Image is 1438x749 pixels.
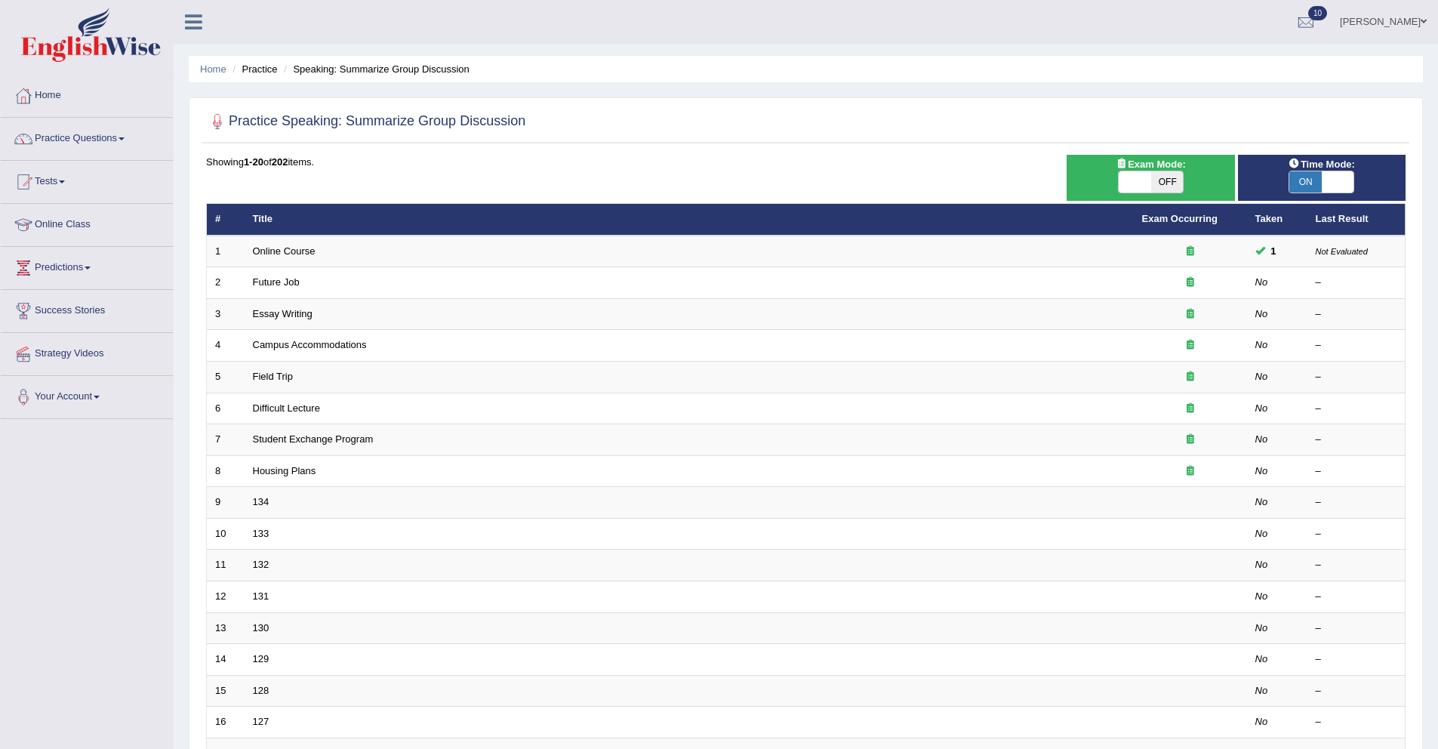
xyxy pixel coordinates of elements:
span: 10 [1308,6,1327,20]
em: No [1255,402,1268,414]
a: Strategy Videos [1,333,173,371]
div: – [1316,558,1397,572]
td: 6 [207,393,245,424]
a: Field Trip [253,371,293,382]
a: 134 [253,496,269,507]
a: 127 [253,716,269,727]
div: Exam occurring question [1142,276,1239,290]
div: Exam occurring question [1142,245,1239,259]
div: Exam occurring question [1142,370,1239,384]
a: 131 [253,590,269,602]
div: Exam occurring question [1142,402,1239,416]
a: 133 [253,528,269,539]
div: Exam occurring question [1142,433,1239,447]
a: Practice Questions [1,118,173,156]
a: Housing Plans [253,465,316,476]
th: Title [245,204,1134,236]
a: Success Stories [1,290,173,328]
li: Speaking: Summarize Group Discussion [280,62,470,76]
a: Student Exchange Program [253,433,374,445]
td: 3 [207,298,245,330]
td: 1 [207,236,245,267]
small: Not Evaluated [1316,247,1368,256]
a: Essay Writing [253,308,313,319]
div: Show exams occurring in exams [1067,155,1234,201]
td: 10 [207,518,245,550]
em: No [1255,622,1268,633]
a: Future Job [253,276,300,288]
em: No [1255,716,1268,727]
th: Taken [1247,204,1307,236]
td: 13 [207,612,245,644]
div: – [1316,370,1397,384]
div: Exam occurring question [1142,307,1239,322]
em: No [1255,559,1268,570]
div: Exam occurring question [1142,338,1239,353]
td: 7 [207,424,245,456]
a: 130 [253,622,269,633]
a: Campus Accommodations [253,339,367,350]
a: Online Course [253,245,316,257]
em: No [1255,465,1268,476]
th: Last Result [1307,204,1406,236]
a: 128 [253,685,269,696]
div: – [1316,433,1397,447]
a: Tests [1,161,173,199]
div: – [1316,715,1397,729]
div: – [1316,621,1397,636]
a: 129 [253,653,269,664]
div: – [1316,652,1397,667]
em: No [1255,433,1268,445]
div: – [1316,495,1397,510]
td: 15 [207,675,245,707]
div: – [1316,590,1397,604]
span: ON [1289,171,1322,193]
a: Online Class [1,204,173,242]
span: OFF [1151,171,1184,193]
a: 132 [253,559,269,570]
div: – [1316,307,1397,322]
a: Predictions [1,247,173,285]
span: Time Mode: [1282,156,1361,172]
div: – [1316,402,1397,416]
a: Your Account [1,376,173,414]
div: – [1316,464,1397,479]
td: 14 [207,644,245,676]
div: – [1316,276,1397,290]
b: 202 [272,156,288,168]
td: 11 [207,550,245,581]
b: 1-20 [244,156,263,168]
th: # [207,204,245,236]
td: 12 [207,581,245,612]
a: Home [1,75,173,113]
em: No [1255,685,1268,696]
li: Practice [229,62,277,76]
em: No [1255,371,1268,382]
span: Exam Mode: [1110,156,1191,172]
div: – [1316,527,1397,541]
h2: Practice Speaking: Summarize Group Discussion [206,110,525,133]
em: No [1255,339,1268,350]
em: No [1255,590,1268,602]
span: You can still take this question [1265,243,1282,259]
div: Exam occurring question [1142,464,1239,479]
em: No [1255,496,1268,507]
div: – [1316,338,1397,353]
td: 9 [207,487,245,519]
div: Showing of items. [206,155,1406,169]
a: Exam Occurring [1142,213,1218,224]
em: No [1255,653,1268,664]
td: 8 [207,455,245,487]
td: 16 [207,707,245,738]
em: No [1255,528,1268,539]
td: 5 [207,362,245,393]
em: No [1255,308,1268,319]
a: Difficult Lecture [253,402,320,414]
em: No [1255,276,1268,288]
div: – [1316,684,1397,698]
td: 2 [207,267,245,299]
a: Home [200,63,226,75]
td: 4 [207,330,245,362]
